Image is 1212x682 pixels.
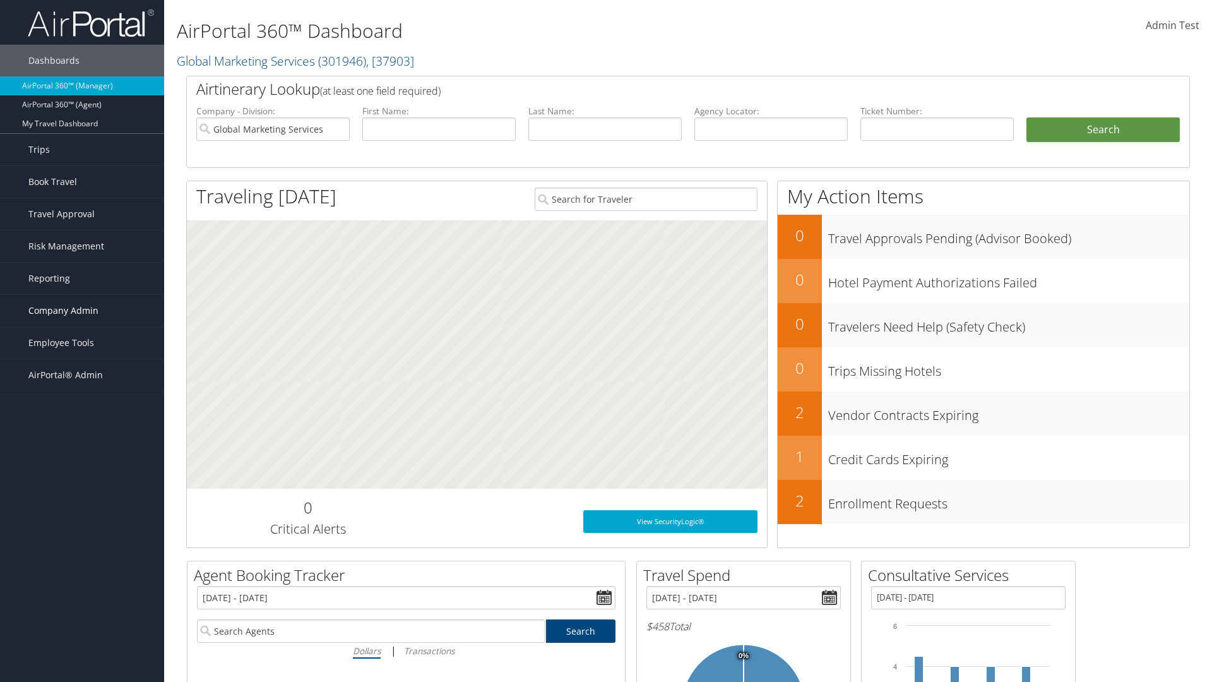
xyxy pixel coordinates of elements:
a: 1Credit Cards Expiring [778,436,1189,480]
h2: 0 [778,225,822,246]
h2: 0 [196,497,419,518]
span: Reporting [28,263,70,294]
h3: Enrollment Requests [828,489,1189,513]
h3: Credit Cards Expiring [828,445,1189,469]
a: View SecurityLogic® [583,510,757,533]
span: (at least one field required) [320,84,441,98]
a: 0Travel Approvals Pending (Advisor Booked) [778,215,1189,259]
i: Transactions [404,645,454,657]
h2: Agent Booking Tracker [194,565,625,586]
a: 0Travelers Need Help (Safety Check) [778,303,1189,347]
span: Dashboards [28,45,80,76]
h2: 0 [778,269,822,290]
div: | [197,643,615,659]
label: Agency Locator: [694,105,848,117]
label: Company - Division: [196,105,350,117]
span: Travel Approval [28,198,95,230]
span: $458 [646,619,669,633]
tspan: 0% [739,652,749,660]
span: ( 301946 ) [318,52,366,69]
h2: Consultative Services [868,565,1075,586]
input: Search Agents [197,619,545,643]
h2: 0 [778,357,822,379]
span: Trips [28,134,50,165]
h2: 2 [778,402,822,423]
img: airportal-logo.png [28,8,154,38]
button: Search [1026,117,1180,143]
h3: Critical Alerts [196,520,419,538]
a: Admin Test [1146,6,1199,45]
label: First Name: [362,105,516,117]
span: Company Admin [28,295,98,326]
h1: AirPortal 360™ Dashboard [177,18,858,44]
input: Search for Traveler [535,188,757,211]
a: Global Marketing Services [177,52,414,69]
span: Risk Management [28,230,104,262]
span: Employee Tools [28,327,94,359]
tspan: 6 [893,623,897,630]
h1: My Action Items [778,183,1189,210]
h3: Travelers Need Help (Safety Check) [828,312,1189,336]
h2: Travel Spend [643,565,850,586]
h3: Trips Missing Hotels [828,356,1189,380]
h3: Travel Approvals Pending (Advisor Booked) [828,224,1189,248]
h1: Traveling [DATE] [196,183,336,210]
i: Dollars [353,645,381,657]
span: , [ 37903 ] [366,52,414,69]
span: Book Travel [28,166,77,198]
tspan: 4 [893,663,897,671]
a: 0Trips Missing Hotels [778,347,1189,392]
h6: Total [646,619,841,633]
span: Admin Test [1146,18,1199,32]
h3: Vendor Contracts Expiring [828,400,1189,424]
a: 2Vendor Contracts Expiring [778,392,1189,436]
h3: Hotel Payment Authorizations Failed [828,268,1189,292]
h2: Airtinerary Lookup [196,78,1096,100]
label: Ticket Number: [860,105,1014,117]
h2: 1 [778,446,822,467]
h2: 2 [778,490,822,512]
a: 2Enrollment Requests [778,480,1189,524]
a: 0Hotel Payment Authorizations Failed [778,259,1189,303]
label: Last Name: [528,105,682,117]
a: Search [546,619,616,643]
span: AirPortal® Admin [28,359,103,391]
h2: 0 [778,313,822,335]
